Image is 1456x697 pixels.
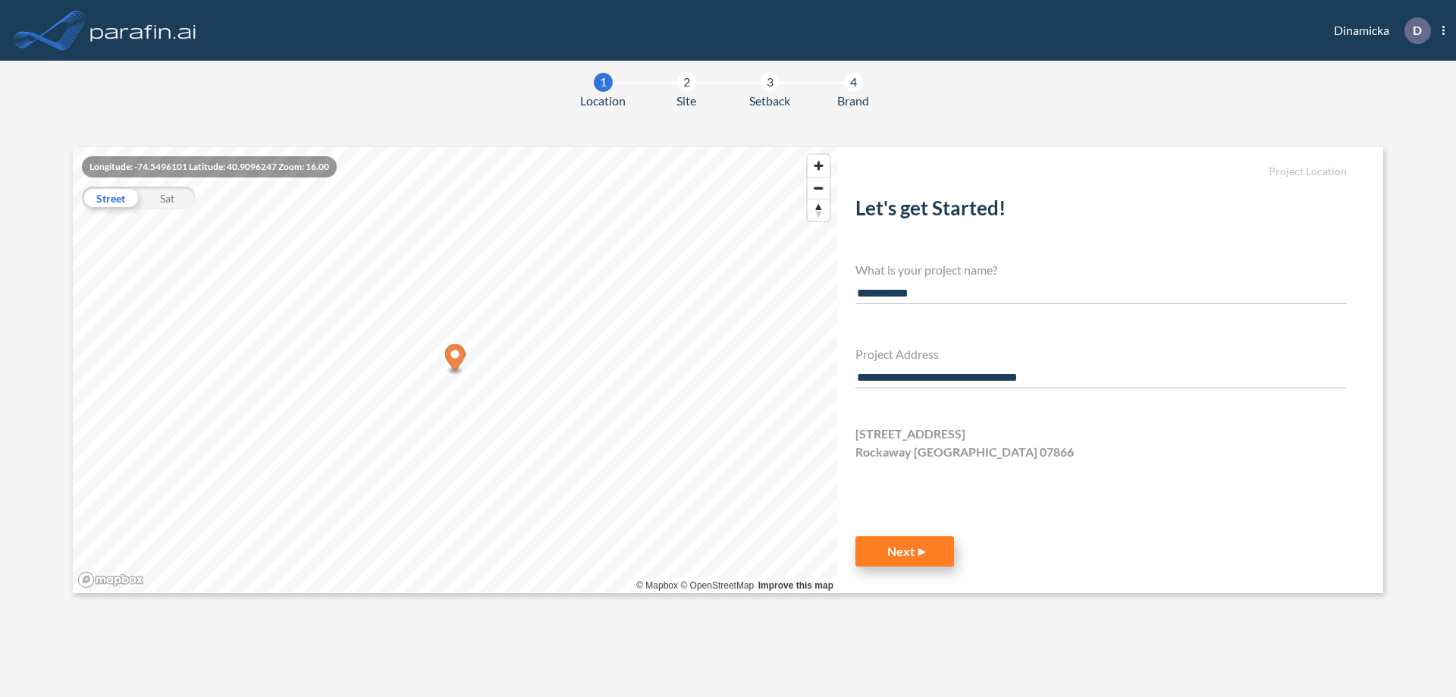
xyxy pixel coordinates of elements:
[580,92,626,110] span: Location
[445,344,466,375] div: Map marker
[680,580,754,591] a: OpenStreetMap
[676,92,696,110] span: Site
[855,165,1347,178] h5: Project Location
[758,580,833,591] a: Improve this map
[855,262,1347,277] h4: What is your project name?
[87,15,199,46] img: logo
[761,73,780,92] div: 3
[77,571,144,589] a: Mapbox homepage
[855,196,1347,226] h2: Let's get Started!
[73,147,837,593] canvas: Map
[855,443,1074,461] span: Rockaway [GEOGRAPHIC_DATA] 07866
[82,187,139,209] div: Street
[82,156,337,177] div: Longitude: -74.5496101 Latitude: 40.9096247 Zoom: 16.00
[855,536,954,567] button: Next
[855,425,965,443] span: [STREET_ADDRESS]
[1413,24,1422,37] p: D
[139,187,196,209] div: Sat
[808,177,830,199] button: Zoom out
[636,580,678,591] a: Mapbox
[749,92,790,110] span: Setback
[808,155,830,177] button: Zoom in
[808,199,830,221] button: Reset bearing to north
[844,73,863,92] div: 4
[837,92,869,110] span: Brand
[594,73,613,92] div: 1
[1311,17,1445,44] div: Dinamicka
[855,347,1347,361] h4: Project Address
[677,73,696,92] div: 2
